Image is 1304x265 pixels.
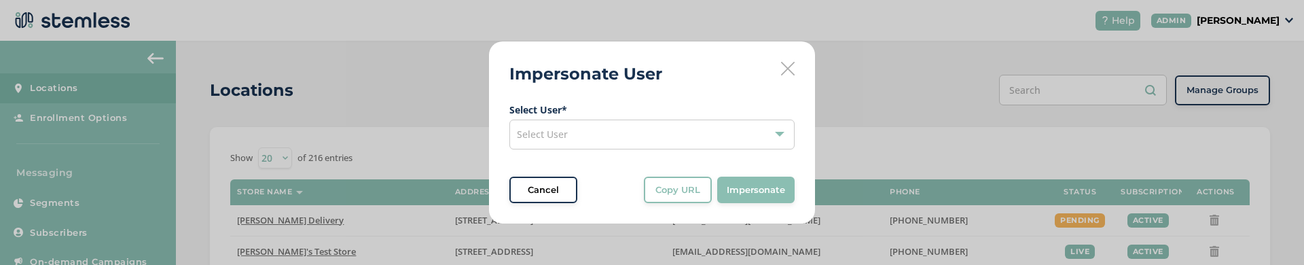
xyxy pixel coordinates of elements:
label: Select User [509,103,795,117]
h2: Impersonate User [509,62,662,86]
button: Impersonate [717,177,795,204]
button: Copy URL [644,177,712,204]
span: Copy URL [655,183,700,197]
span: Select User [517,128,568,141]
iframe: Chat Widget [1236,200,1304,265]
span: Impersonate [727,183,785,197]
span: Cancel [528,183,559,197]
button: Cancel [509,177,577,204]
